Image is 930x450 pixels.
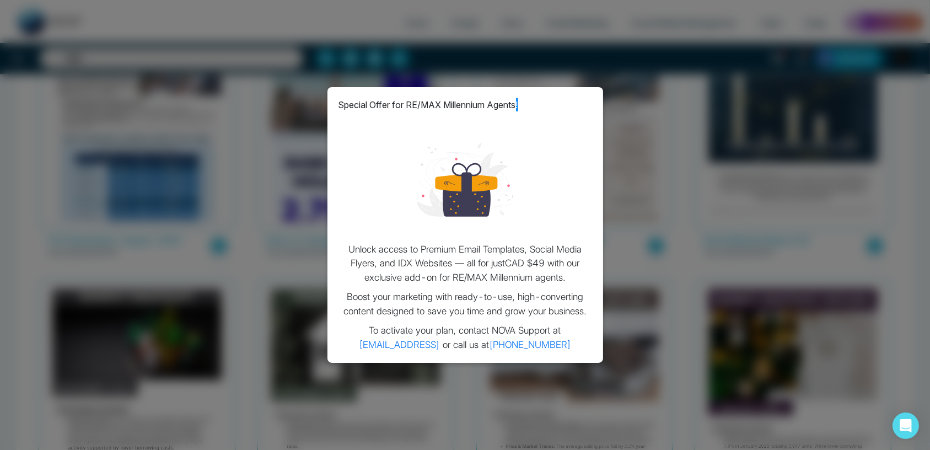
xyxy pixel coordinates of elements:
p: To activate your plan, contact NOVA Support at or call us at [338,324,592,352]
a: [EMAIL_ADDRESS] [359,339,440,350]
div: Open Intercom Messenger [893,413,919,439]
p: Unlock access to Premium Email Templates, Social Media Flyers, and IDX Websites — all for just CA... [338,243,592,285]
img: loading [417,131,513,228]
p: Boost your marketing with ready-to-use, high-converting content designed to save you time and gro... [338,290,592,318]
a: [PHONE_NUMBER] [489,339,571,350]
p: Special Offer for RE/MAX Millennium Agents! [338,98,518,111]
